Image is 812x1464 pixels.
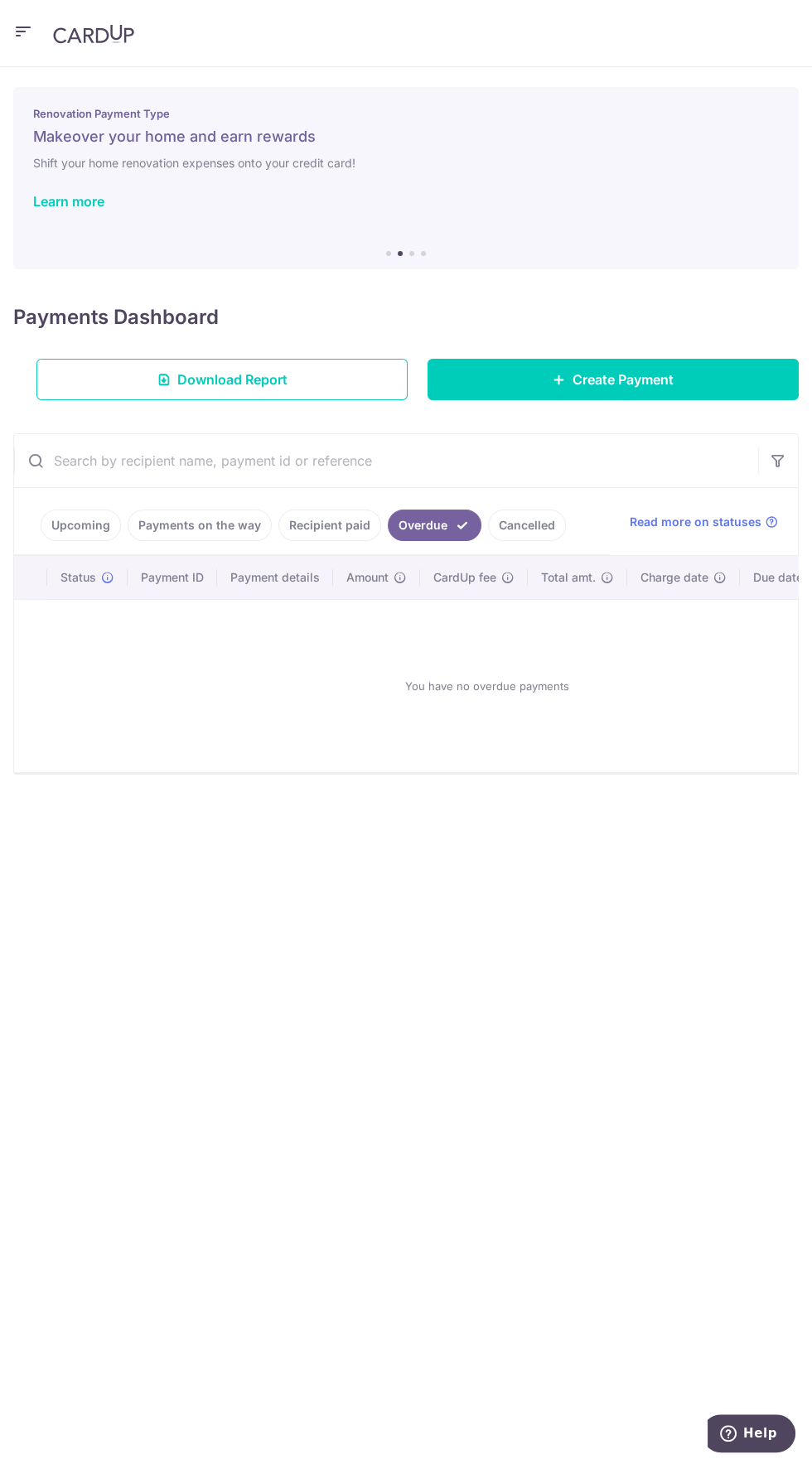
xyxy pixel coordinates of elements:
a: Overdue [388,510,481,541]
a: Read more on statuses [630,514,778,530]
a: Download Report [36,359,408,400]
span: Create Payment [573,370,674,389]
a: Recipient paid [278,510,381,541]
a: Upcoming [41,510,121,541]
span: Due date [753,569,803,586]
h5: Makeover your home and earn rewards [33,127,779,147]
span: Status [60,569,96,586]
span: Download Report [177,370,288,389]
h6: Shift your home renovation expenses onto your credit card! [33,153,779,173]
p: Renovation Payment Type [33,107,779,120]
span: Charge date [640,569,708,586]
th: Payment details [217,556,333,599]
th: Payment ID [128,556,217,599]
a: Create Payment [428,359,799,400]
a: Cancelled [488,510,566,541]
a: Learn more [33,193,104,210]
input: Search by recipient name, payment id or reference [14,434,758,487]
span: Read more on statuses [630,514,761,530]
a: Payments on the way [128,510,272,541]
span: Total amt. [541,569,596,586]
iframe: Opens a widget where you can find more information [708,1414,795,1456]
img: CardUp [53,24,134,44]
span: Amount [346,569,389,586]
span: CardUp fee [433,569,496,586]
h4: Payments Dashboard [13,302,219,332]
